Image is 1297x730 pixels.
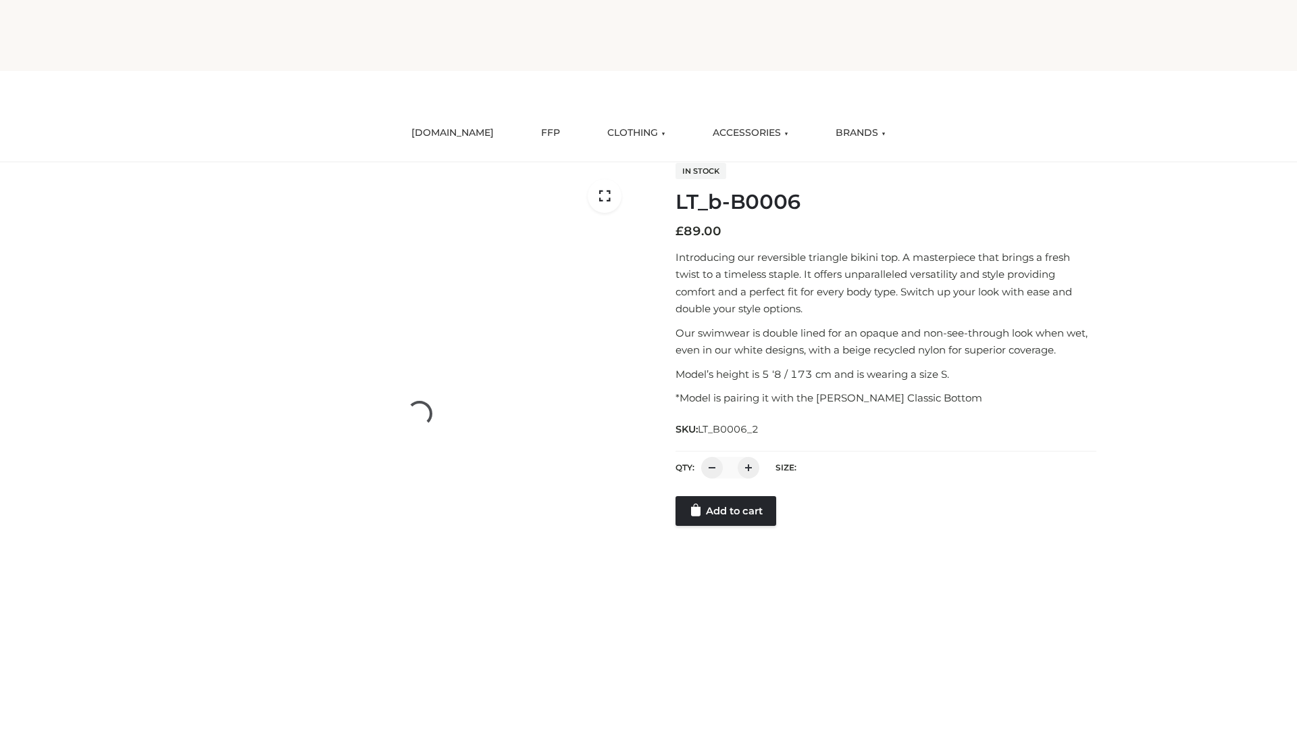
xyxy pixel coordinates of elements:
bdi: 89.00 [676,224,721,239]
a: ACCESSORIES [703,118,798,148]
p: Our swimwear is double lined for an opaque and non-see-through look when wet, even in our white d... [676,324,1096,359]
p: *Model is pairing it with the [PERSON_NAME] Classic Bottom [676,389,1096,407]
label: QTY: [676,462,694,472]
p: Model’s height is 5 ‘8 / 173 cm and is wearing a size S. [676,366,1096,383]
a: FFP [531,118,570,148]
span: SKU: [676,421,760,437]
a: [DOMAIN_NAME] [401,118,504,148]
p: Introducing our reversible triangle bikini top. A masterpiece that brings a fresh twist to a time... [676,249,1096,318]
a: BRANDS [825,118,896,148]
label: Size: [775,462,796,472]
a: CLOTHING [597,118,676,148]
span: LT_B0006_2 [698,423,759,435]
span: £ [676,224,684,239]
a: Add to cart [676,496,776,526]
h1: LT_b-B0006 [676,190,1096,214]
span: In stock [676,163,726,179]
